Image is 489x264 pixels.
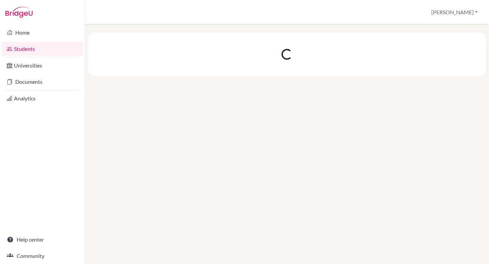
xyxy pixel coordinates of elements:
a: Community [1,249,83,263]
a: Universities [1,59,83,72]
a: Documents [1,75,83,89]
a: Home [1,26,83,39]
img: Bridge-U [5,7,33,18]
a: Help center [1,233,83,246]
a: Analytics [1,92,83,105]
button: [PERSON_NAME] [428,6,481,19]
a: Students [1,42,83,56]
